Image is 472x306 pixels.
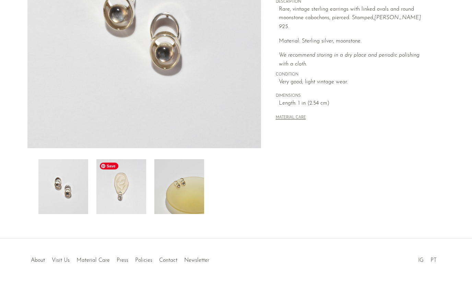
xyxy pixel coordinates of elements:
[52,258,70,263] a: Visit Us
[154,159,204,214] img: Oval Link Moonstone Earrings
[279,78,430,87] span: Very good; light vintage wear.
[418,258,424,263] a: IG
[27,252,213,265] ul: Quick links
[279,99,430,108] span: Length: 1 in (2.54 cm)
[279,52,420,67] i: We recommend storing in a dry place and periodic polishing with a cloth.
[279,37,430,46] p: Material: Sterling silver, moonstone.
[76,258,110,263] a: Material Care
[31,258,45,263] a: About
[96,159,146,214] img: Oval Link Moonstone Earrings
[276,72,430,78] span: CONDITION
[430,258,437,263] a: PT
[276,93,430,99] span: DIMENSIONS
[279,5,430,32] p: Rare, vintage sterling earrings with linked ovals and round moonstone cabochons, pierced. Stamped,
[135,258,152,263] a: Policies
[159,258,177,263] a: Contact
[100,163,118,169] span: Save
[415,252,440,265] ul: Social Medias
[117,258,128,263] a: Press
[276,115,306,120] button: MATERIAL CARE
[38,159,88,214] img: Oval Link Moonstone Earrings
